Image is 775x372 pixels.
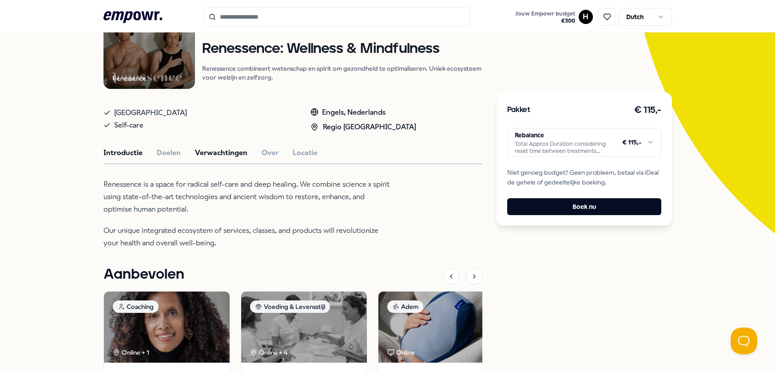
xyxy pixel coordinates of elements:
[378,292,504,363] img: package image
[515,17,575,24] span: € 300
[512,8,579,26] a: Jouw Empowr budget€300
[634,103,661,117] h3: € 115,-
[250,300,330,313] div: Voeding & Levensstijl
[250,348,287,357] div: Online + 4
[515,10,575,17] span: Jouw Empowr budget
[507,168,661,188] span: Niet genoeg budget? Geen probleem, betaal via iDeal de gehele of gedeeltelijke boeking.
[103,178,392,216] p: Renessence is a space for radical self-care and deep healing. We combine science x spirit using s...
[114,119,143,132] span: Self-care
[241,292,367,363] img: package image
[114,107,187,119] span: [GEOGRAPHIC_DATA]
[113,300,159,313] div: Coaching
[507,198,661,215] button: Boek nu
[113,348,149,357] div: Online + 1
[310,121,416,133] div: Regio [GEOGRAPHIC_DATA]
[195,147,247,159] button: Verwachtingen
[103,224,392,249] p: Our unique integrated ecosystem of services, classes, and products will revolutionize your health...
[293,147,318,159] button: Locatie
[579,10,593,24] button: H
[513,8,577,26] button: Jouw Empowr budget€300
[103,264,184,286] h1: Aanbevolen
[104,292,230,363] img: package image
[103,147,143,159] button: Introductie
[202,64,482,82] p: Renessence combineert wetenschap en spirit om gezondheid te optimaliseren. Uniek ecosysteem voor ...
[507,104,530,116] h3: Pakket
[112,73,146,83] div: Renessence
[262,147,278,159] button: Over
[387,300,423,313] div: Adem
[387,348,415,357] div: Online
[202,41,482,57] h1: Renessence: Wellness & Mindfulness
[731,328,757,354] iframe: Help Scout Beacon - Open
[203,7,470,27] input: Search for products, categories or subcategories
[157,147,181,159] button: Doelen
[310,107,416,118] div: Engels, Nederlands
